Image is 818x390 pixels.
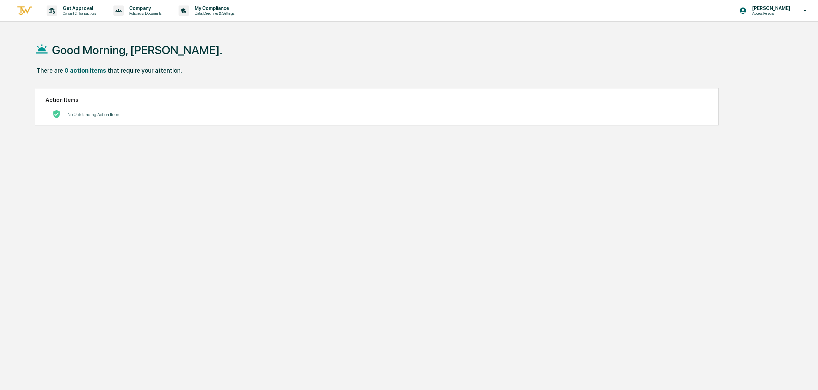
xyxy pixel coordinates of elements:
img: logo [16,5,33,16]
h1: Good Morning, [PERSON_NAME]. [52,43,222,57]
p: Get Approval [57,5,100,11]
p: My Compliance [189,5,238,11]
p: Policies & Documents [124,11,165,16]
img: No Actions logo [52,110,61,118]
p: Company [124,5,165,11]
div: 0 action items [64,67,106,74]
p: Data, Deadlines & Settings [189,11,238,16]
div: that require your attention. [108,67,182,74]
p: Access Persons [747,11,794,16]
h2: Action Items [46,97,708,103]
p: Content & Transactions [57,11,100,16]
div: There are [36,67,63,74]
p: [PERSON_NAME] [747,5,794,11]
p: No Outstanding Action Items [68,112,120,117]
